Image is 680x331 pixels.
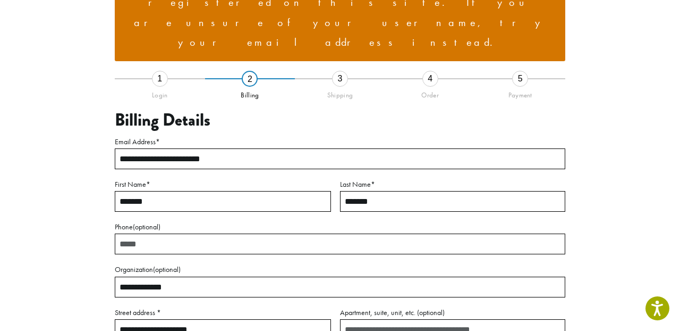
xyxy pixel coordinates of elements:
label: Last Name [340,178,565,191]
span: (optional) [153,264,181,274]
div: Order [385,87,475,100]
label: Street address [115,306,331,319]
div: Billing [205,87,295,100]
label: Organization [115,263,565,276]
span: (optional) [133,222,160,231]
div: 2 [242,71,258,87]
span: (optional) [417,308,445,317]
label: First Name [115,178,331,191]
div: 1 [152,71,168,87]
div: Shipping [295,87,385,100]
div: 3 [332,71,348,87]
div: 4 [422,71,438,87]
div: Login [115,87,205,100]
h3: Billing Details [115,110,565,130]
div: 5 [512,71,528,87]
div: Payment [475,87,565,100]
label: Email Address [115,135,565,148]
label: Apartment, suite, unit, etc. [340,306,565,319]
